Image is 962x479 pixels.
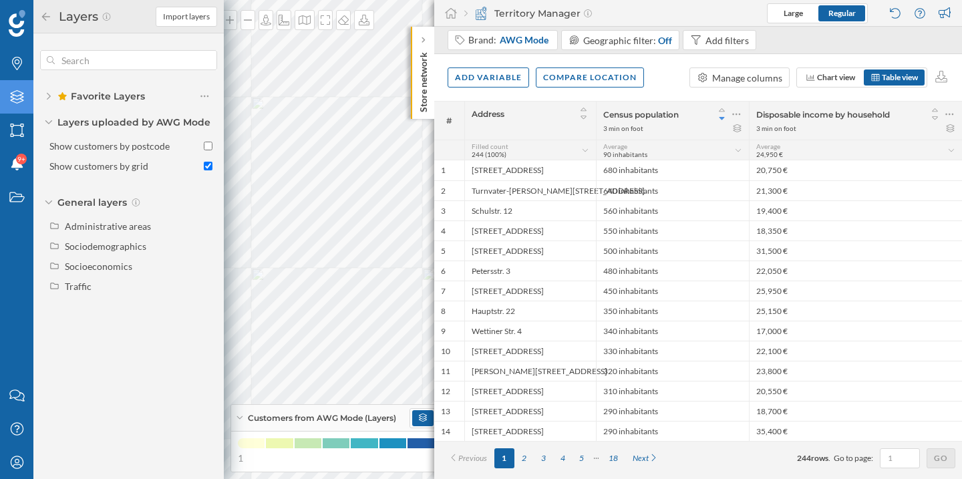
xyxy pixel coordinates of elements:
div: 350 inhabitants [596,301,749,321]
div: 5 [441,246,446,257]
span: Average [756,142,780,150]
div: 19,400 € [749,200,962,220]
div: 20,750 € [749,160,962,180]
div: 22,050 € [749,261,962,281]
div: [STREET_ADDRESS] [464,220,596,241]
div: 4 [441,226,446,236]
span: 244 [797,453,811,463]
span: Support [28,9,76,21]
span: rows [811,453,828,463]
span: Chart view [817,72,855,82]
div: 290 inhabitants [596,421,749,441]
span: 244 (100%) [472,150,506,158]
div: 21,300 € [749,180,962,200]
div: Traffic [65,281,92,292]
div: Petersstr. 3 [464,261,596,281]
span: Import layers [163,11,210,23]
span: Regular [828,8,856,18]
div: 12 [441,386,450,397]
div: Territory Manager [464,7,592,20]
span: . [828,453,830,463]
span: Customers from AWG Mode (Layers) [248,412,396,424]
div: 640 inhabitants [596,180,749,200]
div: 35,400 € [749,421,962,441]
span: Disposable income by household [756,110,890,120]
h2: Layers [52,6,102,27]
span: Favorite Layers [57,90,145,103]
div: [STREET_ADDRESS] [464,281,596,301]
div: Off [658,33,672,47]
span: Average [603,142,627,150]
div: 25,950 € [749,281,962,301]
div: 340 inhabitants [596,321,749,341]
span: Go to page: [834,452,873,464]
div: [STREET_ADDRESS] [464,341,596,361]
div: 22,100 € [749,341,962,361]
input: Show customers by grid [204,162,212,170]
span: General layers [57,196,127,209]
span: Layers uploaded by AWG Mode [57,116,210,129]
span: Geographic filter: [583,35,656,46]
span: AWG Mode [500,33,548,47]
div: 31,500 € [749,241,962,261]
span: Address [472,109,504,119]
div: Socioeconomics [65,261,132,272]
span: Census population [603,110,679,120]
div: 8 [441,306,446,317]
span: Filled count [472,142,508,150]
span: 1 [238,452,243,465]
div: 13 [441,406,450,417]
div: 9 [441,326,446,337]
span: Large [784,8,803,18]
div: [PERSON_NAME][STREET_ADDRESS] [464,361,596,381]
span: Table view [882,72,918,82]
div: 2 [441,186,446,196]
div: 3 min on foot [756,124,796,133]
div: 18,350 € [749,220,962,241]
div: Manage columns [712,71,782,85]
div: 330 inhabitants [596,341,749,361]
img: Geoblink Logo [9,10,25,37]
div: Administrative areas [65,220,151,232]
div: 3 min on foot [603,124,643,133]
span: 24,950 € [756,150,783,158]
div: 480 inhabitants [596,261,749,281]
div: 14 [441,426,450,437]
div: Sociodemographics [65,241,146,252]
p: Store network [417,47,430,112]
div: 290 inhabitants [596,401,749,421]
div: 11 [441,366,450,377]
div: Show customers by grid [49,160,148,172]
div: Brand: [468,33,550,47]
div: 6 [441,266,446,277]
span: 9+ [17,152,25,166]
img: territory-manager.svg [474,7,488,20]
div: 10 [441,346,450,357]
div: 20,550 € [749,381,962,401]
div: 25,150 € [749,301,962,321]
div: 7 [441,286,446,297]
div: 310 inhabitants [596,381,749,401]
div: 1 [441,165,446,176]
div: Turnvater-[PERSON_NAME][STREET_ADDRESS] [464,180,596,200]
div: 3 [441,206,446,216]
div: Show customers by postcode [49,140,170,152]
input: Show customers by postcode [204,142,212,150]
div: 23,800 € [749,361,962,381]
span: 90 inhabitants [603,150,647,158]
span: # [441,115,458,127]
div: 680 inhabitants [596,160,749,180]
div: 320 inhabitants [596,361,749,381]
div: [STREET_ADDRESS] [464,381,596,401]
div: Schulstr. 12 [464,200,596,220]
div: 17,000 € [749,321,962,341]
div: Add filters [705,33,749,47]
div: 550 inhabitants [596,220,749,241]
div: 500 inhabitants [596,241,749,261]
div: [STREET_ADDRESS] [464,421,596,441]
input: 1 [884,452,916,465]
div: Hauptstr. 22 [464,301,596,321]
div: [STREET_ADDRESS] [464,401,596,421]
div: 450 inhabitants [596,281,749,301]
div: [STREET_ADDRESS] [464,241,596,261]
